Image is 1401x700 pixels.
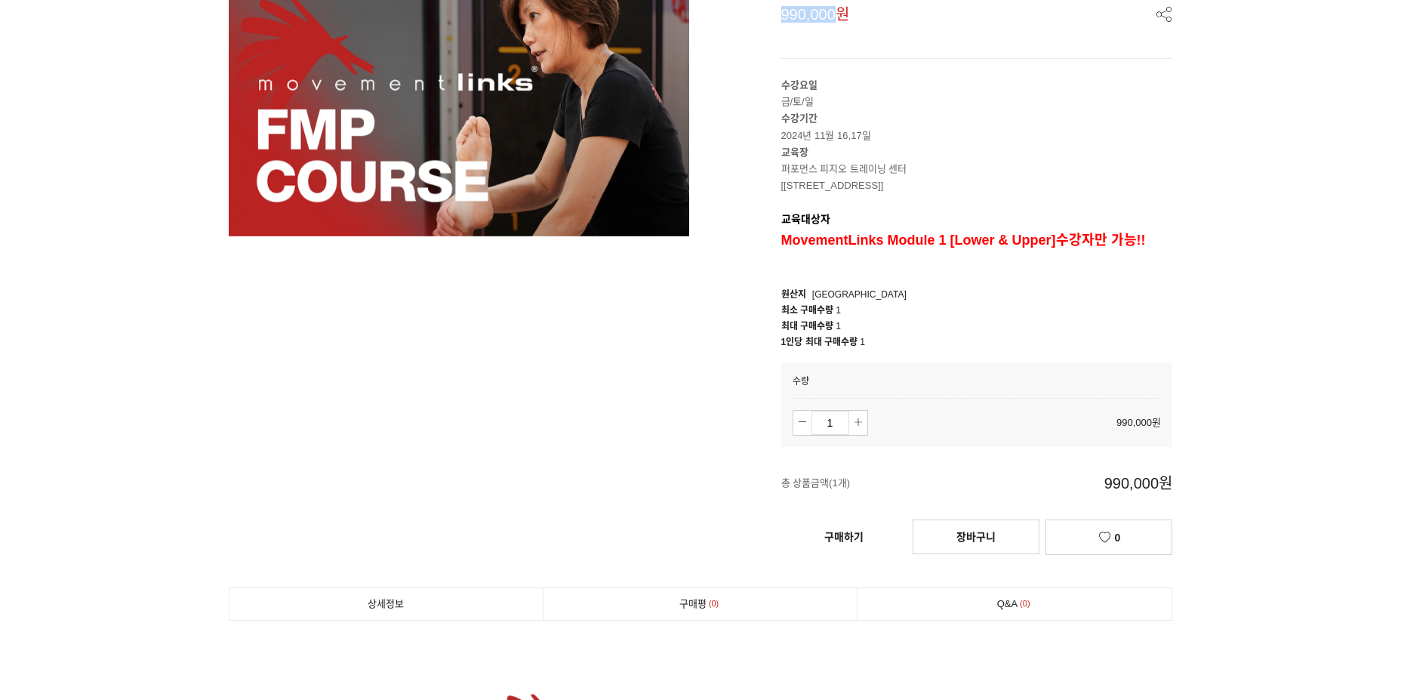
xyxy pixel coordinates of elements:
span: [GEOGRAPHIC_DATA] [812,289,907,300]
span: 1 [860,337,865,347]
p: 퍼포먼스 피지오 트레이닝 센터 [781,161,1173,177]
strong: 수강요일 [781,79,818,91]
p: [[STREET_ADDRESS]] [781,177,1173,194]
span: 최대 구매수량 [781,321,833,331]
span: 1 [836,321,841,331]
span: 1 [836,305,841,316]
input: number [811,411,849,435]
a: 0 [1045,520,1172,555]
a: 상세정보 [229,588,543,620]
strong: 교육장 [781,146,808,158]
span: 1인당 최대 구매수량 [781,337,858,347]
p: 금/토/일 [781,77,1173,110]
span: 수량 [793,374,809,387]
span: 990,000원 [781,7,849,22]
span: 990,000원 [1116,417,1161,428]
p: 2024년 11월 16,17일 [781,110,1173,143]
span: 0 [1114,532,1120,544]
strong: 수강기간 [781,113,818,124]
span: 교육대상자 [781,213,830,225]
span: 990,000원 [978,458,1172,508]
span: 총 상품금액(1개) [781,458,978,508]
span: 0 [1018,596,1033,612]
a: 구매평0 [543,588,858,620]
a: Q&A0 [858,588,1172,620]
span: MovementLinks Module 1 [Lower & Upper]수강자만 가능!! [781,233,1146,248]
span: 0 [707,596,722,612]
a: 구매하기 [781,520,907,554]
span: 최소 구매수량 [781,305,833,316]
span: 원산지 [781,289,806,300]
a: 장바구니 [913,520,1039,554]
